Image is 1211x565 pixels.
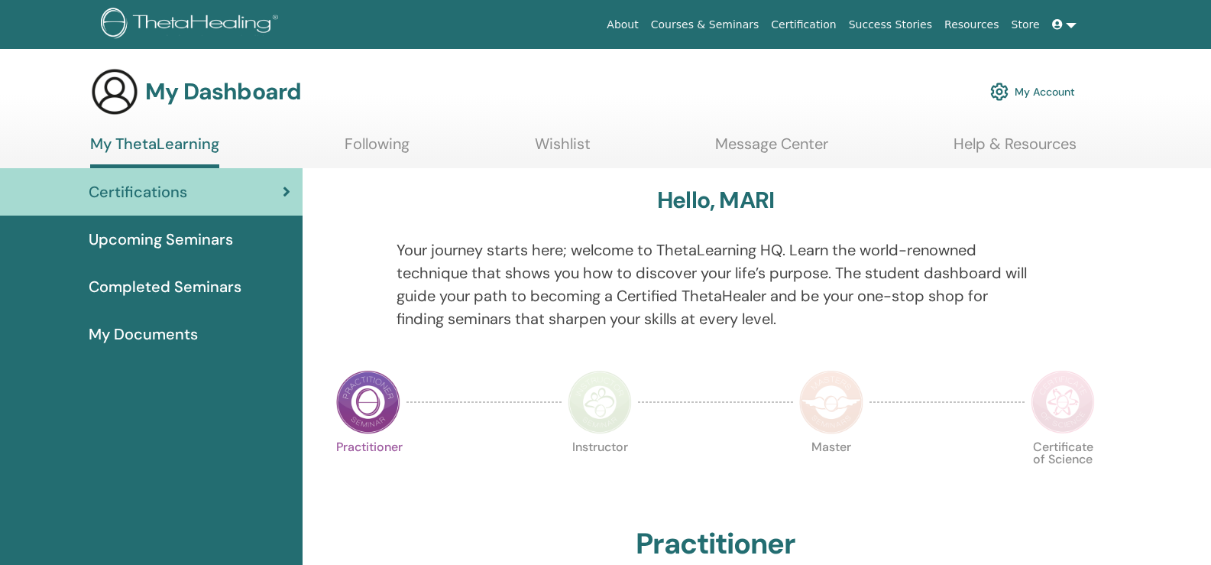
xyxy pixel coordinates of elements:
a: My ThetaLearning [90,135,219,168]
p: Practitioner [336,441,400,505]
a: About [601,11,644,39]
a: Success Stories [843,11,938,39]
a: Message Center [715,135,828,164]
a: Store [1005,11,1046,39]
img: logo.png [101,8,283,42]
a: My Account [990,75,1075,109]
img: Instructor [568,370,632,434]
a: Certification [765,11,842,39]
span: Upcoming Seminars [89,228,233,251]
h2: Practitioner [636,527,795,562]
img: generic-user-icon.jpg [90,67,139,116]
span: My Documents [89,323,198,346]
img: cog.svg [990,79,1009,105]
h3: My Dashboard [145,78,301,106]
a: Following [345,135,410,164]
span: Certifications [89,180,187,203]
p: Master [799,441,863,505]
a: Wishlist [535,135,591,164]
img: Certificate of Science [1031,370,1095,434]
a: Courses & Seminars [645,11,766,39]
span: Completed Seminars [89,275,241,298]
a: Help & Resources [954,135,1077,164]
p: Instructor [568,441,632,505]
img: Practitioner [336,370,400,434]
p: Certificate of Science [1031,441,1095,505]
img: Master [799,370,863,434]
a: Resources [938,11,1005,39]
h3: Hello, MARI [657,187,774,214]
p: Your journey starts here; welcome to ThetaLearning HQ. Learn the world-renowned technique that sh... [397,239,1035,330]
